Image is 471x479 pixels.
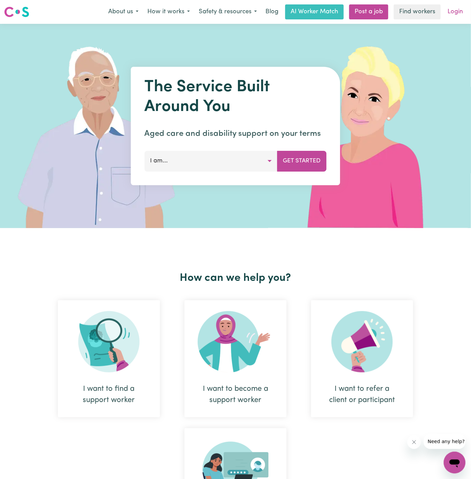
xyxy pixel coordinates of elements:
[46,272,425,285] h2: How can we help you?
[198,311,273,372] img: Become Worker
[261,4,282,19] a: Blog
[311,300,413,417] div: I want to refer a client or participant
[407,435,421,449] iframe: Close message
[145,78,327,117] h1: The Service Built Around You
[327,383,397,406] div: I want to refer a client or participant
[285,4,344,19] a: AI Worker Match
[424,434,466,449] iframe: Message from company
[444,452,466,474] iframe: Button to launch messaging window
[74,383,144,406] div: I want to find a support worker
[194,5,261,19] button: Safety & resources
[201,383,270,406] div: I want to become a support worker
[443,4,467,19] a: Login
[58,300,160,417] div: I want to find a support worker
[349,4,388,19] a: Post a job
[331,311,393,372] img: Refer
[145,151,278,171] button: I am...
[394,4,441,19] a: Find workers
[104,5,143,19] button: About us
[78,311,140,372] img: Search
[277,151,327,171] button: Get Started
[143,5,194,19] button: How it works
[184,300,287,417] div: I want to become a support worker
[145,128,327,140] p: Aged care and disability support on your terms
[4,4,29,20] a: Careseekers logo
[4,6,29,18] img: Careseekers logo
